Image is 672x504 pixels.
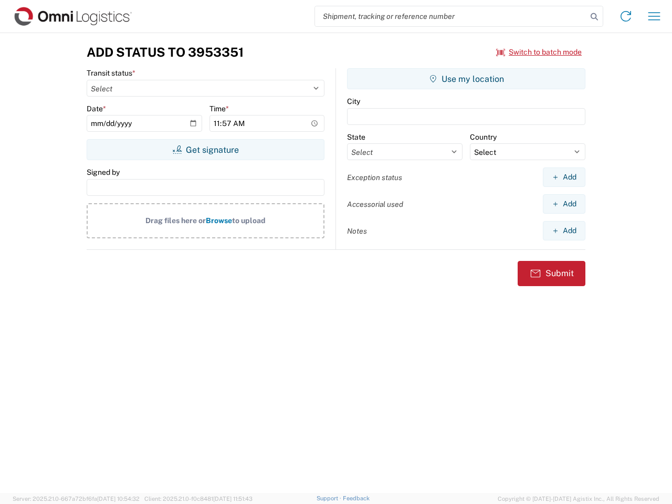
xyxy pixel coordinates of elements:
[317,495,343,501] a: Support
[206,216,232,225] span: Browse
[518,261,585,286] button: Submit
[347,68,585,89] button: Use my location
[347,132,365,142] label: State
[543,194,585,214] button: Add
[470,132,497,142] label: Country
[343,495,370,501] a: Feedback
[87,104,106,113] label: Date
[347,199,403,209] label: Accessorial used
[543,167,585,187] button: Add
[97,496,140,502] span: [DATE] 10:54:32
[145,216,206,225] span: Drag files here or
[87,139,324,160] button: Get signature
[498,494,659,503] span: Copyright © [DATE]-[DATE] Agistix Inc., All Rights Reserved
[87,68,135,78] label: Transit status
[87,167,120,177] label: Signed by
[213,496,253,502] span: [DATE] 11:51:43
[315,6,587,26] input: Shipment, tracking or reference number
[87,45,244,60] h3: Add Status to 3953351
[232,216,266,225] span: to upload
[347,97,360,106] label: City
[543,221,585,240] button: Add
[13,496,140,502] span: Server: 2025.21.0-667a72bf6fa
[347,173,402,182] label: Exception status
[209,104,229,113] label: Time
[144,496,253,502] span: Client: 2025.21.0-f0c8481
[496,44,582,61] button: Switch to batch mode
[347,226,367,236] label: Notes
